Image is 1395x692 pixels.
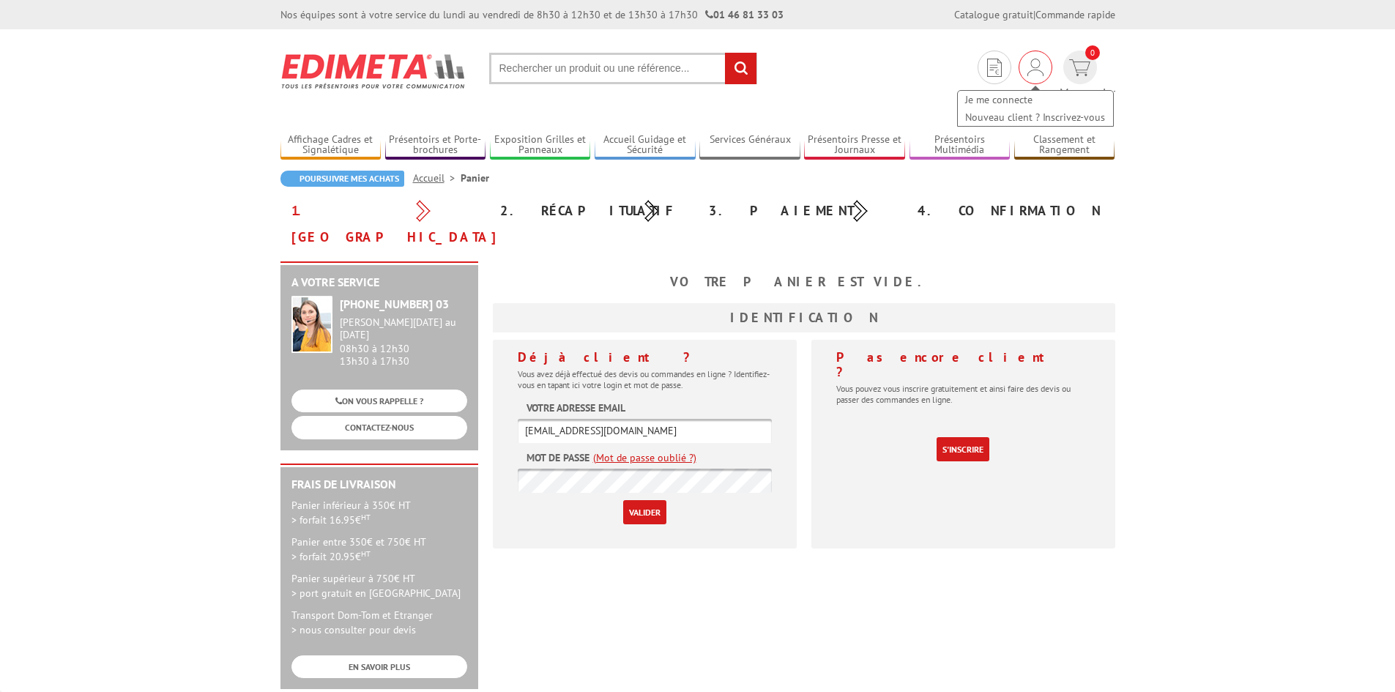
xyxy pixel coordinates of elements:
[527,401,625,415] label: Votre adresse email
[291,535,467,564] p: Panier entre 350€ et 750€ HT
[461,171,489,185] li: Panier
[527,450,589,465] label: Mot de passe
[280,44,467,98] img: Edimeta
[958,108,1113,126] a: Nouveau client ? Inscrivez-vous
[705,8,784,21] strong: 01 46 81 33 03
[804,133,905,157] a: Présentoirs Presse et Journaux
[699,133,800,157] a: Services Généraux
[909,133,1011,157] a: Présentoirs Multimédia
[698,198,907,224] div: 3. Paiement
[518,350,772,365] h4: Déjà client ?
[291,276,467,289] h2: A votre service
[340,316,467,341] div: [PERSON_NAME][DATE] au [DATE]
[1019,51,1052,84] div: Je me connecte Nouveau client ? Inscrivez-vous
[280,198,489,250] div: 1. [GEOGRAPHIC_DATA]
[280,133,382,157] a: Affichage Cadres et Signalétique
[987,59,1002,77] img: devis rapide
[291,587,461,600] span: > port gratuit en [GEOGRAPHIC_DATA]
[489,53,757,84] input: Rechercher un produit ou une référence...
[490,133,591,157] a: Exposition Grilles et Panneaux
[725,53,756,84] input: rechercher
[291,416,467,439] a: CONTACTEZ-NOUS
[291,623,416,636] span: > nous consulter pour devis
[361,512,371,522] sup: HT
[280,171,404,187] a: Poursuivre mes achats
[291,478,467,491] h2: Frais de Livraison
[385,133,486,157] a: Présentoirs et Porte-brochures
[291,498,467,527] p: Panier inférieur à 350€ HT
[670,273,938,290] b: Votre panier est vide.
[291,296,332,353] img: widget-service.jpg
[836,350,1090,379] h4: Pas encore client ?
[340,316,467,367] div: 08h30 à 12h30 13h30 à 17h30
[937,437,989,461] a: S'inscrire
[958,91,1113,108] a: Je me connecte
[954,8,1033,21] a: Catalogue gratuit
[291,571,467,600] p: Panier supérieur à 750€ HT
[1085,45,1100,60] span: 0
[340,297,449,311] strong: [PHONE_NUMBER] 03
[291,513,371,527] span: > forfait 16.95€
[623,500,666,524] input: Valider
[1027,59,1044,76] img: devis rapide
[280,7,784,22] div: Nos équipes sont à votre service du lundi au vendredi de 8h30 à 12h30 et de 13h30 à 17h30
[593,450,696,465] a: (Mot de passe oublié ?)
[291,390,467,412] a: ON VOUS RAPPELLE ?
[1014,133,1115,157] a: Classement et Rangement
[361,548,371,559] sup: HT
[836,383,1090,405] p: Vous pouvez vous inscrire gratuitement et ainsi faire des devis ou passer des commandes en ligne.
[489,198,698,224] div: 2. Récapitulatif
[907,198,1115,224] div: 4. Confirmation
[291,655,467,678] a: EN SAVOIR PLUS
[413,171,461,185] a: Accueil
[493,303,1115,332] h3: Identification
[1069,59,1090,76] img: devis rapide
[291,550,371,563] span: > forfait 20.95€
[518,368,772,390] p: Vous avez déjà effectué des devis ou commandes en ligne ? Identifiez-vous en tapant ici votre log...
[954,7,1115,22] div: |
[595,133,696,157] a: Accueil Guidage et Sécurité
[1060,51,1115,118] a: devis rapide 0 Mon panier 0,00€ HT
[1035,8,1115,21] a: Commande rapide
[291,608,467,637] p: Transport Dom-Tom et Etranger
